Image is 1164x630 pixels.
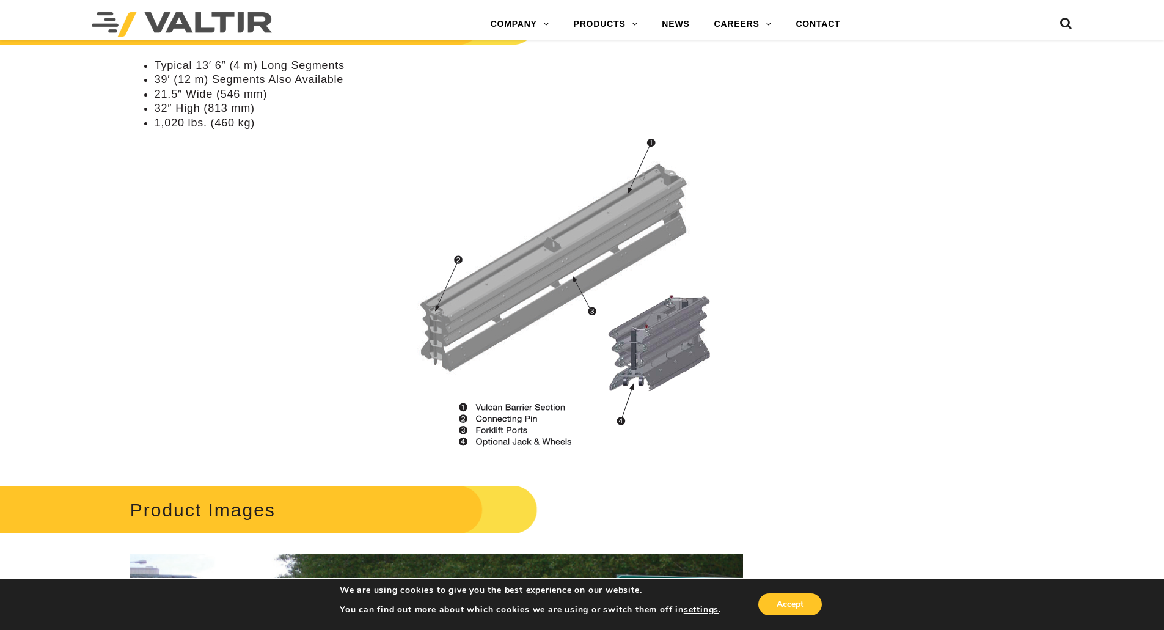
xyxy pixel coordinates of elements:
p: You can find out more about which cookies we are using or switch them off in . [340,604,721,615]
img: Valtir [92,12,272,37]
p: We are using cookies to give you the best experience on our website. [340,585,721,596]
a: CAREERS [702,12,784,37]
a: NEWS [650,12,701,37]
li: 39′ (12 m) Segments Also Available [155,73,743,87]
li: 32″ High (813 mm) [155,101,743,115]
li: Typical 13′ 6″ (4 m) Long Segments [155,59,743,73]
a: CONTACT [783,12,852,37]
li: 1,020 lbs. (460 kg) [155,116,743,130]
li: 21.5″ Wide (546 mm) [155,87,743,101]
a: COMPANY [478,12,562,37]
button: Accept [758,593,822,615]
button: settings [684,604,719,615]
a: PRODUCTS [562,12,650,37]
